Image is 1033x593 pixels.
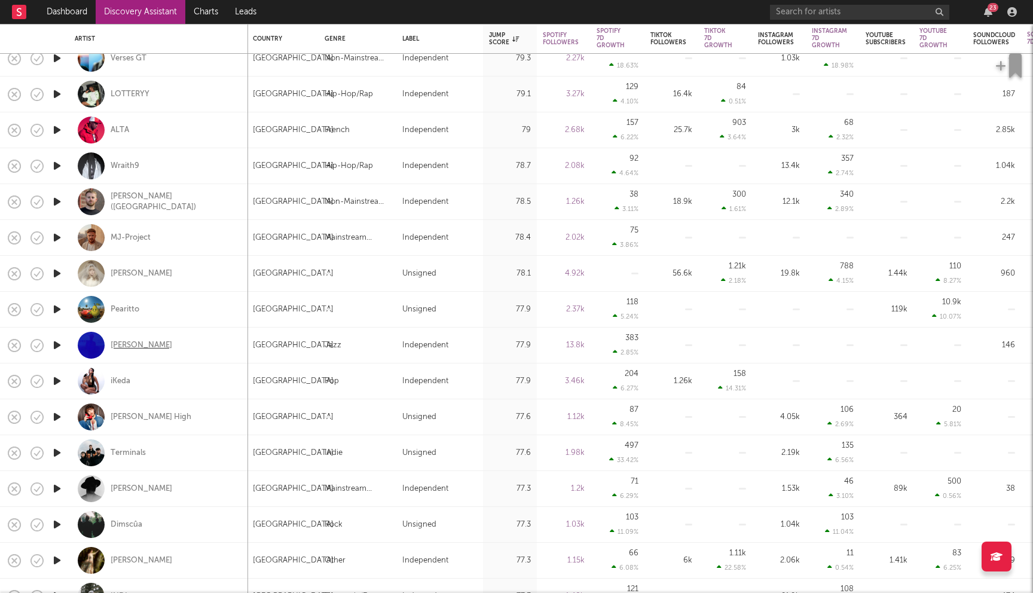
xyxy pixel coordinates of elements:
[866,410,907,424] div: 364
[325,374,339,389] div: Pop
[827,564,854,571] div: 0.54 %
[253,374,334,389] div: [GEOGRAPHIC_DATA]
[111,161,139,172] a: Wraith9
[973,87,1015,102] div: 187
[829,492,854,500] div: 3.10 %
[952,406,961,414] div: 20
[630,227,638,234] div: 75
[650,554,692,568] div: 6k
[253,231,334,245] div: [GEOGRAPHIC_DATA]
[402,554,448,568] div: Independent
[841,585,854,593] div: 108
[973,159,1015,173] div: 1.04k
[325,518,343,532] div: Rock
[625,370,638,378] div: 204
[936,277,961,285] div: 8.27 %
[489,410,531,424] div: 77.6
[402,267,436,281] div: Unsigned
[402,35,471,42] div: Label
[111,125,129,136] div: ALTA
[942,298,961,306] div: 10.9k
[111,412,191,423] a: [PERSON_NAME] High
[615,205,638,213] div: 3.11 %
[111,340,172,351] a: [PERSON_NAME]
[111,191,239,213] div: [PERSON_NAME] ([GEOGRAPHIC_DATA])
[758,32,794,46] div: Instagram Followers
[973,338,1015,353] div: 146
[111,484,172,494] div: [PERSON_NAME]
[936,564,961,571] div: 6.25 %
[325,482,390,496] div: Mainstream Electronic
[543,374,585,389] div: 3.46k
[988,3,998,12] div: 23
[489,554,531,568] div: 77.3
[489,87,531,102] div: 79.1
[935,492,961,500] div: 0.56 %
[613,349,638,356] div: 2.85 %
[626,83,638,91] div: 129
[111,53,146,64] div: Verses GT
[629,191,638,198] div: 38
[932,313,961,320] div: 10.07 %
[844,478,854,485] div: 46
[111,376,130,387] div: iKeda
[253,123,334,137] div: [GEOGRAPHIC_DATA]
[111,448,146,458] a: Terminals
[325,195,390,209] div: Non-Mainstream Electronic
[325,554,346,568] div: Other
[704,27,732,49] div: Tiktok 7D Growth
[973,32,1015,46] div: Soundcloud Followers
[973,231,1015,245] div: 247
[629,406,638,414] div: 87
[626,298,638,306] div: 118
[841,513,854,521] div: 103
[325,231,390,245] div: Mainstream Electronic
[111,89,149,100] a: LOTTERYY
[720,133,746,141] div: 3.64 %
[402,374,448,389] div: Independent
[758,195,800,209] div: 12.1k
[253,302,334,317] div: [GEOGRAPHIC_DATA]
[613,313,638,320] div: 5.24 %
[650,374,692,389] div: 1.26k
[489,302,531,317] div: 77.9
[758,554,800,568] div: 2.06k
[543,87,585,102] div: 3.27k
[718,384,746,392] div: 14.31 %
[758,267,800,281] div: 19.8k
[732,119,746,127] div: 903
[111,268,172,279] a: [PERSON_NAME]
[824,62,854,69] div: 18.98 %
[948,478,961,485] div: 500
[402,195,448,209] div: Independent
[325,159,373,173] div: Hip-Hop/Rap
[543,32,579,46] div: Spotify Followers
[842,442,854,450] div: 135
[402,87,448,102] div: Independent
[973,554,1015,568] div: 229
[253,446,334,460] div: [GEOGRAPHIC_DATA]
[758,482,800,496] div: 1.53k
[489,51,531,66] div: 79.3
[758,159,800,173] div: 13.4k
[609,62,638,69] div: 18.63 %
[253,159,334,173] div: [GEOGRAPHIC_DATA]
[866,482,907,496] div: 89k
[758,410,800,424] div: 4.05k
[612,169,638,177] div: 4.64 %
[543,554,585,568] div: 1.15k
[489,123,531,137] div: 79
[827,205,854,213] div: 2.89 %
[325,87,373,102] div: Hip-Hop/Rap
[325,123,350,137] div: French
[736,83,746,91] div: 84
[758,446,800,460] div: 2.19k
[631,478,638,485] div: 71
[253,195,334,209] div: [GEOGRAPHIC_DATA]
[919,27,948,49] div: YouTube 7D Growth
[949,262,961,270] div: 110
[489,374,531,389] div: 77.9
[253,482,334,496] div: [GEOGRAPHIC_DATA]
[253,554,334,568] div: [GEOGRAPHIC_DATA]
